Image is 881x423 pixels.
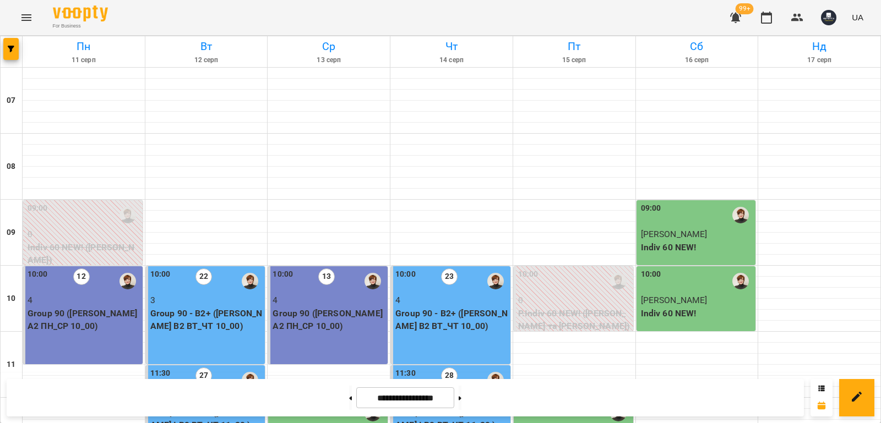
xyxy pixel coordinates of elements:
[487,273,504,289] img: Кухно Ірина
[28,268,48,281] label: 10:00
[395,367,416,380] label: 11:30
[641,202,661,215] label: 09:00
[365,273,381,289] img: Кухно Ірина
[515,55,634,65] h6: 15 серп
[269,38,388,55] h6: Ср
[736,3,754,14] span: 99+
[28,307,140,333] p: Group 90 ([PERSON_NAME] А2 ПН_СР 10_00)
[147,38,266,55] h6: Вт
[7,359,15,371] h6: 11
[392,38,511,55] h6: Чт
[395,268,416,281] label: 10:00
[273,294,385,307] p: 4
[150,294,263,307] p: 3
[53,23,108,30] span: For Business
[641,229,708,239] span: [PERSON_NAME]
[147,55,266,65] h6: 12 серп
[13,4,40,31] button: Menu
[119,207,136,223] img: Кухно Ірина
[7,95,15,107] h6: 07
[732,207,749,223] img: Кухно Ірина
[28,241,140,267] p: Indiv 60 NEW! ([PERSON_NAME])
[28,228,140,241] p: 0
[7,227,15,239] h6: 09
[242,273,258,289] img: Кухно Ірина
[518,294,631,307] p: 0
[28,294,140,307] p: 4
[150,367,171,380] label: 11:30
[441,268,458,285] label: 23
[395,294,508,307] p: 4
[760,38,879,55] h6: Нд
[821,10,836,25] img: e7cd9ba82654fddca2813040462380a1.JPG
[28,202,48,215] label: 09:00
[273,268,293,281] label: 10:00
[195,268,212,285] label: 22
[638,38,757,55] h6: Сб
[641,307,754,320] p: Indiv 60 NEW!
[638,55,757,65] h6: 16 серп
[7,293,15,305] h6: 10
[641,295,708,305] span: [PERSON_NAME]
[150,307,263,333] p: Group 90 - B2+ ([PERSON_NAME] В2 ВТ_ЧТ 10_00)
[53,6,108,21] img: Voopty Logo
[515,38,634,55] h6: Пт
[441,367,458,384] label: 28
[732,273,749,289] img: Кухно Ірина
[318,268,335,285] label: 13
[73,268,90,285] label: 12
[610,273,627,289] img: Кухно Ірина
[847,7,868,28] button: UA
[119,273,136,289] img: Кухно Ірина
[7,161,15,173] h6: 08
[395,307,508,333] p: Group 90 - B2+ ([PERSON_NAME] В2 ВТ_ЧТ 10_00)
[150,268,171,281] label: 10:00
[392,55,511,65] h6: 14 серп
[852,12,863,23] span: UA
[195,367,212,384] label: 27
[24,38,143,55] h6: Пн
[641,268,661,281] label: 10:00
[518,268,539,281] label: 10:00
[641,241,754,254] p: Indiv 60 NEW!
[24,55,143,65] h6: 11 серп
[518,307,631,333] p: P.Indiv 60 NEW! ([PERSON_NAME] та [PERSON_NAME])
[273,307,385,333] p: Group 90 ([PERSON_NAME] А2 ПН_СР 10_00)
[760,55,879,65] h6: 17 серп
[269,55,388,65] h6: 13 серп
